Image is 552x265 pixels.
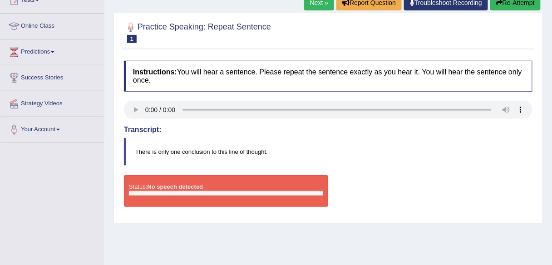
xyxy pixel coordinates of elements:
a: Your Account [0,117,104,140]
blockquote: There is only one conclusion to this line of thought. [124,138,532,166]
h4: Transcript: [124,126,532,134]
a: Predictions [0,39,104,62]
h4: You will hear a sentence. Please repeat the sentence exactly as you hear it. You will hear the se... [124,61,532,91]
strong: No speech detected [147,183,203,190]
h2: Practice Speaking: Repeat Sentence [124,20,271,43]
b: Instructions: [133,68,177,76]
a: Strategy Videos [0,91,104,114]
a: Success Stories [0,65,104,88]
div: Status: [124,175,328,207]
a: Online Class [0,14,104,36]
span: 1 [127,35,137,43]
